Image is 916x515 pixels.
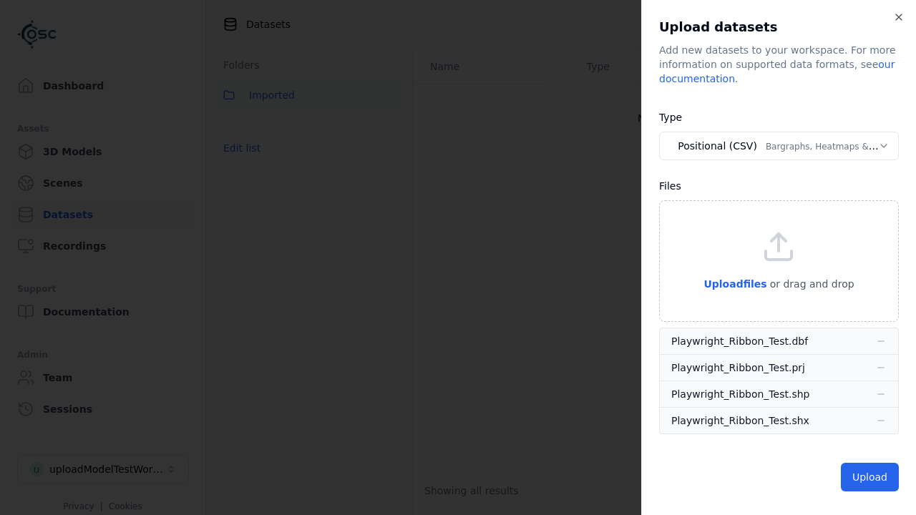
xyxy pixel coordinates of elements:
[671,334,808,348] div: Playwright_Ribbon_Test.dbf
[671,387,809,401] div: Playwright_Ribbon_Test.shp
[841,463,899,491] button: Upload
[659,17,899,37] h2: Upload datasets
[767,275,854,293] p: or drag and drop
[659,43,899,86] div: Add new datasets to your workspace. For more information on supported data formats, see .
[659,180,681,192] label: Files
[671,360,805,375] div: Playwright_Ribbon_Test.prj
[659,112,682,123] label: Type
[671,413,809,428] div: Playwright_Ribbon_Test.shx
[703,278,766,290] span: Upload files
